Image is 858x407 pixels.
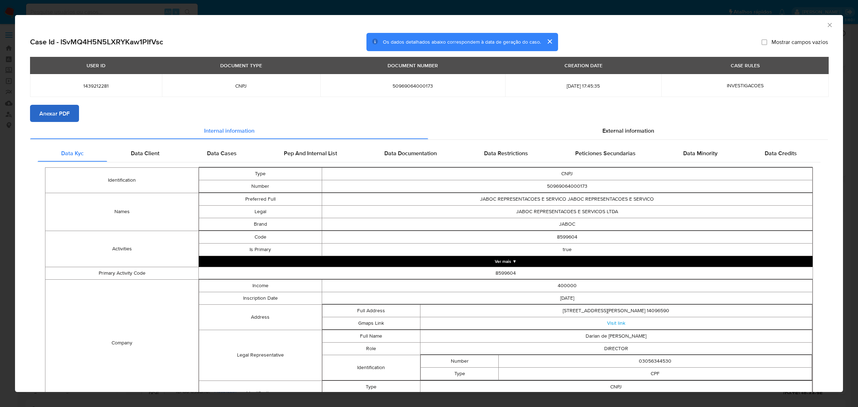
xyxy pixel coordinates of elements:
span: [DATE] 17:45:35 [514,83,653,89]
button: cerrar [541,33,558,50]
div: CASE RULES [726,59,764,72]
td: Identification [199,381,322,406]
td: CNPJ [322,167,813,180]
td: Full Address [322,304,420,317]
td: Code [199,231,322,243]
td: JABOC [322,218,813,230]
td: Is Primary [199,243,322,256]
span: 50969064000173 [329,83,497,89]
span: Data Client [131,149,159,157]
td: 400000 [322,279,813,292]
a: Visit link [607,319,625,327]
span: Internal information [204,126,255,134]
td: Primary Activity Code [45,267,199,279]
td: Company [45,279,199,406]
td: Income [199,279,322,292]
span: Mostrar campos vazios [771,38,828,45]
td: Type [322,381,420,393]
td: [STREET_ADDRESS][PERSON_NAME] 14096590 [420,304,812,317]
div: USER ID [82,59,110,72]
td: Inscription Date [199,292,322,304]
span: Anexar PDF [39,106,70,121]
div: Detailed info [30,122,828,139]
span: Data Cases [207,149,237,157]
span: 1439212281 [39,83,153,89]
td: 8599604 [199,267,813,279]
td: JABOC REPRESENTACOES E SERVICOS LTDA [322,205,813,218]
td: Full Name [322,330,420,342]
td: Role [322,342,420,355]
span: Data Minority [683,149,718,157]
td: Address [199,304,322,330]
td: Type [420,367,499,380]
td: 03056344530 [499,355,812,367]
div: CREATION DATE [560,59,607,72]
input: Mostrar campos vazios [761,39,767,45]
span: Data Credits [765,149,797,157]
td: Gmaps Link [322,317,420,329]
td: DIRECTOR [420,342,812,355]
span: Data Restrictions [484,149,528,157]
td: true [322,243,813,256]
span: Data Documentation [384,149,437,157]
td: Type [199,167,322,180]
span: Peticiones Secundarias [575,149,636,157]
td: Number [199,180,322,192]
span: Data Kyc [61,149,84,157]
td: JABOC REPRESENTACOES E SERVICO JABOC REPRESENTACOES E SERVICO [322,193,813,205]
div: DOCUMENT TYPE [216,59,266,72]
td: 50969064000173 [322,180,813,192]
td: Preferred Full [199,193,322,205]
div: Detailed internal info [38,144,820,162]
td: Brand [199,218,322,230]
div: closure-recommendation-modal [15,15,843,392]
td: Number [420,355,499,367]
td: Activities [45,231,199,267]
button: Fechar a janela [826,21,833,28]
td: CNPJ [420,381,812,393]
td: Identification [45,167,199,193]
span: External information [602,126,654,134]
td: 8599604 [322,231,813,243]
span: INVESTIGACOES [727,82,764,89]
td: Names [45,193,199,231]
div: DOCUMENT NUMBER [383,59,442,72]
td: CPF [499,367,812,380]
button: Anexar PDF [30,105,79,122]
button: Expand array [199,256,813,266]
span: Pep And Internal List [284,149,337,157]
td: Darlan de [PERSON_NAME] [420,330,812,342]
td: Identification [322,355,420,380]
h2: Case Id - ISvMQ4H5N5LXRYKaw1PIfVsc [30,37,163,46]
td: Legal [199,205,322,218]
span: Os dados detalhados abaixo correspondem à data de geração do caso. [383,38,541,45]
td: Legal Representative [199,330,322,381]
td: [DATE] [322,292,813,304]
span: CNPJ [171,83,312,89]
